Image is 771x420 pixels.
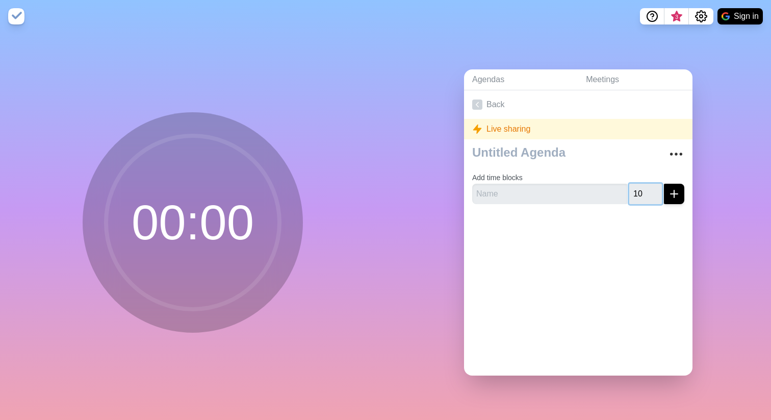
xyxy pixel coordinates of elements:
input: Mins [629,184,662,204]
button: Help [640,8,664,24]
button: Settings [689,8,713,24]
a: Back [464,90,692,119]
img: google logo [722,12,730,20]
a: Meetings [578,69,692,90]
span: 3 [673,13,681,21]
div: Live sharing [464,119,692,139]
button: Sign in [717,8,763,24]
label: Add time blocks [472,174,523,182]
button: More [666,144,686,164]
a: Agendas [464,69,578,90]
input: Name [472,184,627,204]
button: What’s new [664,8,689,24]
img: timeblocks logo [8,8,24,24]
